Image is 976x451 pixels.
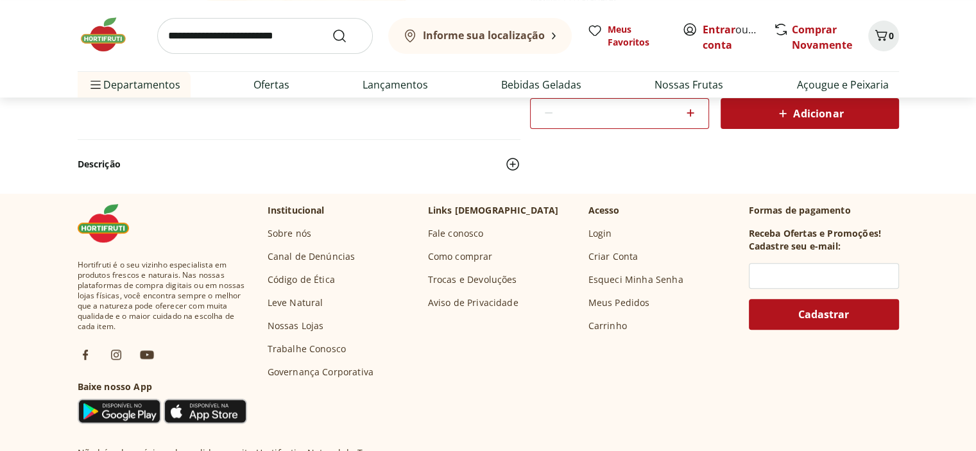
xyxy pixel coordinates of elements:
[796,77,888,92] a: Açougue e Peixaria
[428,227,484,240] a: Fale conosco
[268,366,374,379] a: Governança Corporativa
[78,380,247,393] h3: Baixe nosso App
[588,204,620,217] p: Acesso
[588,227,612,240] a: Login
[608,23,667,49] span: Meus Favoritos
[268,296,323,309] a: Leve Natural
[423,28,545,42] b: Informe sua localização
[78,398,161,424] img: Google Play Icon
[108,347,124,362] img: ig
[868,21,899,51] button: Carrinho
[139,347,155,362] img: ytb
[268,343,347,355] a: Trabalhe Conosco
[798,309,849,319] span: Cadastrar
[88,69,180,100] span: Departamentos
[363,77,428,92] a: Lançamentos
[749,227,881,240] h3: Receba Ofertas e Promoções!
[428,250,493,263] a: Como comprar
[775,106,843,121] span: Adicionar
[749,299,899,330] button: Cadastrar
[268,273,335,286] a: Código de Ética
[268,204,325,217] p: Institucional
[78,150,520,178] button: Descrição
[703,22,773,52] a: Criar conta
[78,347,93,362] img: fb
[749,204,899,217] p: Formas de pagamento
[78,260,247,332] span: Hortifruti é o seu vizinho especialista em produtos frescos e naturais. Nas nossas plataformas de...
[703,22,735,37] a: Entrar
[703,22,760,53] span: ou
[157,18,373,54] input: search
[501,77,581,92] a: Bebidas Geladas
[78,204,142,243] img: Hortifruti
[428,296,518,309] a: Aviso de Privacidade
[588,273,683,286] a: Esqueci Minha Senha
[588,296,650,309] a: Meus Pedidos
[655,77,723,92] a: Nossas Frutas
[78,15,142,54] img: Hortifruti
[164,398,247,424] img: App Store Icon
[88,69,103,100] button: Menu
[889,30,894,42] span: 0
[268,319,324,332] a: Nossas Lojas
[428,204,559,217] p: Links [DEMOGRAPHIC_DATA]
[588,319,627,332] a: Carrinho
[587,23,667,49] a: Meus Favoritos
[428,273,517,286] a: Trocas e Devoluções
[721,98,899,129] button: Adicionar
[792,22,852,52] a: Comprar Novamente
[268,227,311,240] a: Sobre nós
[388,18,572,54] button: Informe sua localização
[588,250,638,263] a: Criar Conta
[268,250,355,263] a: Canal de Denúncias
[253,77,289,92] a: Ofertas
[332,28,363,44] button: Submit Search
[749,240,841,253] h3: Cadastre seu e-mail:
